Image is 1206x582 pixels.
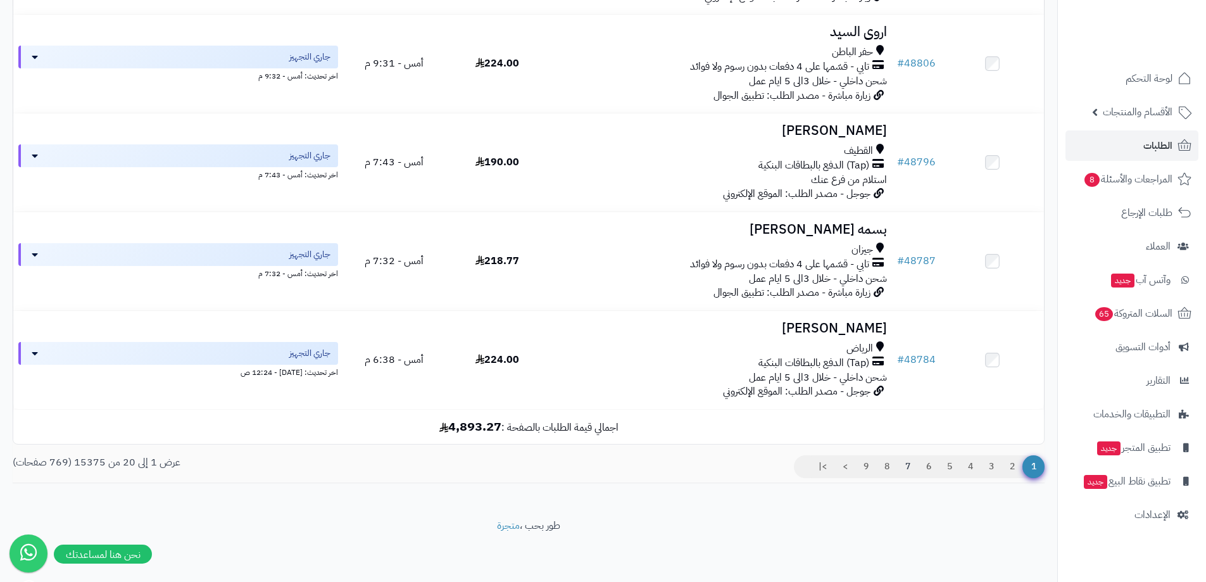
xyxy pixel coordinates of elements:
h3: [PERSON_NAME] [554,321,887,336]
h3: اروى السيد [554,25,887,39]
a: 8 [876,455,898,478]
span: استلام من فرع عنك [811,172,887,187]
span: وآتس آب [1110,271,1171,289]
span: زيارة مباشرة - مصدر الطلب: تطبيق الجوال [713,88,870,103]
a: الإعدادات [1065,500,1198,530]
span: 1 [1022,455,1045,478]
a: #48784 [897,352,936,367]
span: جوجل - مصدر الطلب: الموقع الإلكتروني [723,186,870,201]
span: المراجعات والأسئلة [1083,170,1172,188]
span: جديد [1111,274,1134,288]
span: العملاء [1146,237,1171,255]
a: طلبات الإرجاع [1065,198,1198,228]
span: أمس - 7:32 م [365,253,424,269]
div: اخر تحديث: [DATE] - 12:24 ص [18,365,338,378]
td: اجمالي قيمة الطلبات بالصفحة : [13,410,1044,443]
span: التطبيقات والخدمات [1093,405,1171,423]
span: جاري التجهيز [289,248,330,261]
a: 3 [981,455,1002,478]
span: 224.00 [475,56,519,71]
span: لوحة التحكم [1126,70,1172,87]
span: الطلبات [1143,137,1172,155]
span: # [897,253,904,269]
a: تطبيق المتجرجديد [1065,433,1198,463]
div: اخر تحديث: أمس - 9:32 م [18,68,338,82]
span: 65 [1095,307,1113,321]
a: >| [810,455,835,478]
span: أمس - 9:31 م [365,56,424,71]
span: الرياض [846,341,873,356]
span: حفر الباطن [832,45,873,60]
a: تطبيق نقاط البيعجديد [1065,466,1198,497]
span: السلات المتروكة [1094,305,1172,322]
a: 5 [939,455,960,478]
span: تابي - قسّمها على 4 دفعات بدون رسوم ولا فوائد [690,257,869,272]
a: 9 [855,455,877,478]
span: جيزان [851,243,873,257]
span: أمس - 7:43 م [365,155,424,170]
a: التقارير [1065,365,1198,396]
a: المراجعات والأسئلة8 [1065,164,1198,194]
span: تابي - قسّمها على 4 دفعات بدون رسوم ولا فوائد [690,60,869,74]
a: وآتس آبجديد [1065,265,1198,295]
span: 8 [1084,173,1100,187]
a: أدوات التسويق [1065,332,1198,362]
span: الأقسام والمنتجات [1103,103,1172,121]
span: (Tap) الدفع بالبطاقات البنكية [758,158,869,173]
span: التقارير [1146,372,1171,389]
a: التطبيقات والخدمات [1065,399,1198,429]
span: جاري التجهيز [289,149,330,162]
a: لوحة التحكم [1065,63,1198,94]
span: القطيف [844,144,873,158]
span: جوجل - مصدر الطلب: الموقع الإلكتروني [723,384,870,399]
a: 2 [1002,455,1023,478]
a: > [834,455,856,478]
span: جاري التجهيز [289,347,330,360]
span: جاري التجهيز [289,51,330,63]
div: اخر تحديث: أمس - 7:43 م [18,167,338,180]
span: طلبات الإرجاع [1121,204,1172,222]
span: # [897,352,904,367]
a: السلات المتروكة65 [1065,298,1198,329]
a: #48787 [897,253,936,269]
span: # [897,155,904,170]
span: 224.00 [475,352,519,367]
a: 6 [918,455,939,478]
a: الطلبات [1065,130,1198,161]
h3: [PERSON_NAME] [554,123,887,138]
span: تطبيق المتجر [1096,439,1171,457]
span: شحن داخلي - خلال 3الى 5 ايام عمل [749,271,887,286]
a: متجرة [497,518,520,533]
span: أمس - 6:38 م [365,352,424,367]
div: عرض 1 إلى 20 من 15375 (769 صفحات) [3,455,529,470]
span: شحن داخلي - خلال 3الى 5 ايام عمل [749,73,887,89]
a: #48796 [897,155,936,170]
a: #48806 [897,56,936,71]
span: جديد [1084,475,1107,489]
span: زيارة مباشرة - مصدر الطلب: تطبيق الجوال [713,285,870,300]
a: العملاء [1065,231,1198,262]
span: الإعدادات [1134,506,1171,524]
span: 218.77 [475,253,519,269]
b: 4,893.27 [439,417,501,436]
span: 190.00 [475,155,519,170]
span: أدوات التسويق [1115,338,1171,356]
h3: بسمه [PERSON_NAME] [554,222,887,237]
span: جديد [1097,441,1121,455]
div: اخر تحديث: أمس - 7:32 م [18,266,338,279]
a: 7 [897,455,919,478]
span: شحن داخلي - خلال 3الى 5 ايام عمل [749,370,887,385]
span: (Tap) الدفع بالبطاقات البنكية [758,356,869,370]
span: تطبيق نقاط البيع [1083,472,1171,490]
span: # [897,56,904,71]
a: 4 [960,455,981,478]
